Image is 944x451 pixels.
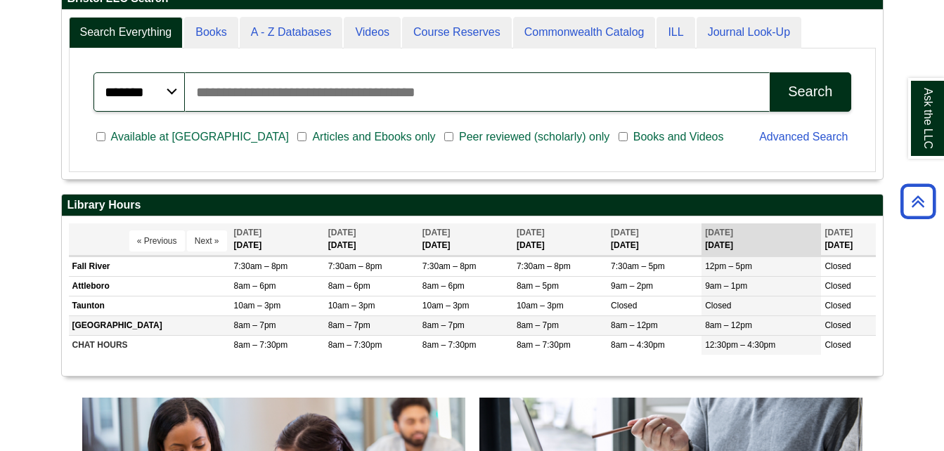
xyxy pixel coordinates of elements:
[513,17,656,48] a: Commonwealth Catalog
[705,340,775,350] span: 12:30pm – 4:30pm
[517,228,545,237] span: [DATE]
[657,17,694,48] a: ILL
[611,281,653,291] span: 9am – 2pm
[705,301,731,311] span: Closed
[517,261,571,271] span: 7:30am – 8pm
[234,228,262,237] span: [DATE]
[825,340,851,350] span: Closed
[611,301,637,311] span: Closed
[628,129,730,145] span: Books and Videos
[705,261,752,271] span: 12pm – 5pm
[328,228,356,237] span: [DATE]
[895,192,940,211] a: Back to Top
[231,223,325,255] th: [DATE]
[105,129,295,145] span: Available at [GEOGRAPHIC_DATA]
[770,72,851,112] button: Search
[69,17,183,48] a: Search Everything
[607,223,701,255] th: [DATE]
[62,195,883,216] h2: Library Hours
[422,228,451,237] span: [DATE]
[825,228,853,237] span: [DATE]
[705,320,752,330] span: 8am – 12pm
[69,336,231,355] td: CHAT HOURS
[328,320,370,330] span: 8am – 7pm
[184,17,238,48] a: Books
[187,230,227,251] button: Next »
[611,228,639,237] span: [DATE]
[306,129,441,145] span: Articles and Ebooks only
[422,320,465,330] span: 8am – 7pm
[422,301,470,311] span: 10am – 3pm
[240,17,343,48] a: A - Z Databases
[234,340,288,350] span: 8am – 7:30pm
[297,131,306,143] input: Articles and Ebooks only
[825,281,851,291] span: Closed
[234,301,281,311] span: 10am – 3pm
[825,301,851,311] span: Closed
[611,340,665,350] span: 8am – 4:30pm
[69,256,231,276] td: Fall River
[619,131,628,143] input: Books and Videos
[759,131,848,143] a: Advanced Search
[697,17,801,48] a: Journal Look-Up
[701,223,821,255] th: [DATE]
[517,301,564,311] span: 10am – 3pm
[611,320,658,330] span: 8am – 12pm
[234,261,288,271] span: 7:30am – 8pm
[129,230,185,251] button: « Previous
[419,223,513,255] th: [DATE]
[444,131,453,143] input: Peer reviewed (scholarly) only
[328,301,375,311] span: 10am – 3pm
[705,281,747,291] span: 9am – 1pm
[328,261,382,271] span: 7:30am – 8pm
[69,276,231,296] td: Attleboro
[234,281,276,291] span: 8am – 6pm
[234,320,276,330] span: 8am – 7pm
[611,261,665,271] span: 7:30am – 5pm
[96,131,105,143] input: Available at [GEOGRAPHIC_DATA]
[517,320,559,330] span: 8am – 7pm
[825,320,851,330] span: Closed
[788,84,832,100] div: Search
[422,281,465,291] span: 8am – 6pm
[328,340,382,350] span: 8am – 7:30pm
[821,223,875,255] th: [DATE]
[453,129,615,145] span: Peer reviewed (scholarly) only
[825,261,851,271] span: Closed
[328,281,370,291] span: 8am – 6pm
[422,261,477,271] span: 7:30am – 8pm
[705,228,733,237] span: [DATE]
[517,340,571,350] span: 8am – 7:30pm
[69,296,231,316] td: Taunton
[422,340,477,350] span: 8am – 7:30pm
[344,17,401,48] a: Videos
[513,223,607,255] th: [DATE]
[69,316,231,336] td: [GEOGRAPHIC_DATA]
[402,17,512,48] a: Course Reserves
[325,223,419,255] th: [DATE]
[517,281,559,291] span: 8am – 5pm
